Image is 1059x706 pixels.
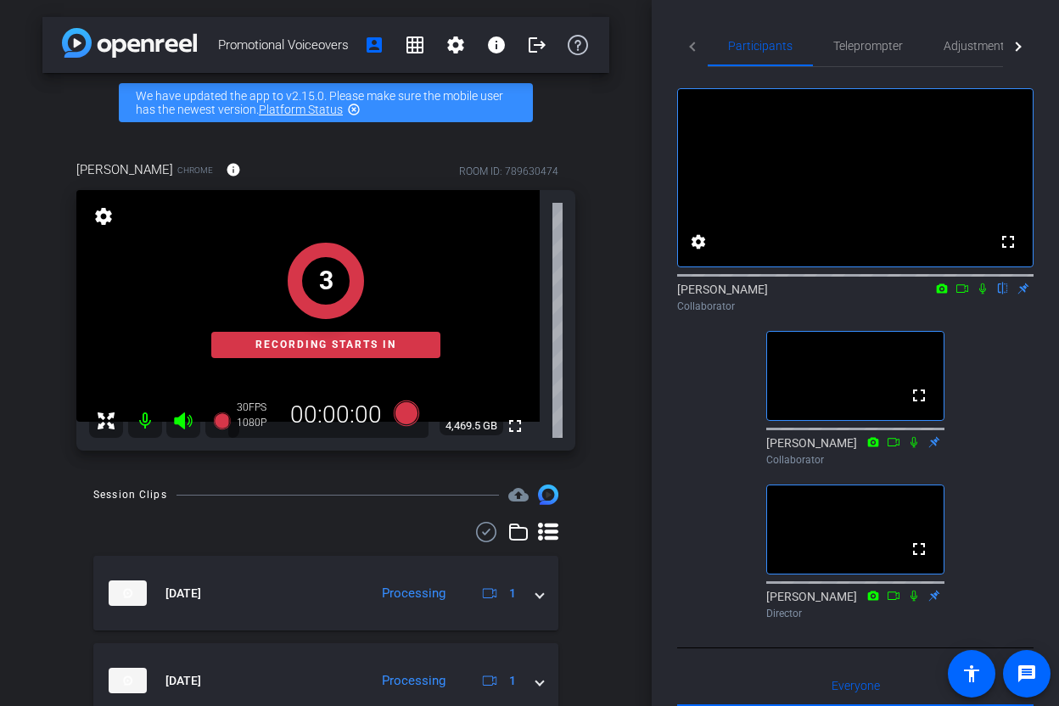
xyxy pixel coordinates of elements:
[909,539,929,559] mat-icon: fullscreen
[688,232,709,252] mat-icon: settings
[319,261,333,300] div: 3
[527,35,547,55] mat-icon: logout
[62,28,197,58] img: app-logo
[373,584,454,603] div: Processing
[218,28,354,62] span: Promotional Voiceovers
[766,434,944,468] div: [PERSON_NAME]
[832,680,880,692] span: Everyone
[259,103,343,116] a: Platform Status
[445,35,466,55] mat-icon: settings
[1017,664,1037,684] mat-icon: message
[677,299,1034,314] div: Collaborator
[509,672,516,690] span: 1
[944,40,1011,52] span: Adjustments
[347,103,361,116] mat-icon: highlight_off
[373,671,454,691] div: Processing
[109,580,147,606] img: thumb-nail
[993,280,1013,295] mat-icon: flip
[766,588,944,621] div: [PERSON_NAME]
[364,35,384,55] mat-icon: account_box
[766,452,944,468] div: Collaborator
[211,332,440,358] div: Recording starts in
[766,606,944,621] div: Director
[508,485,529,505] mat-icon: cloud_upload
[961,664,982,684] mat-icon: accessibility
[728,40,793,52] span: Participants
[405,35,425,55] mat-icon: grid_on
[508,485,529,505] span: Destinations for your clips
[998,232,1018,252] mat-icon: fullscreen
[165,585,201,602] span: [DATE]
[119,83,533,122] div: We have updated the app to v2.15.0. Please make sure the mobile user has the newest version.
[93,556,558,630] mat-expansion-panel-header: thumb-nail[DATE]Processing1
[677,281,1034,314] div: [PERSON_NAME]
[93,486,167,503] div: Session Clips
[909,385,929,406] mat-icon: fullscreen
[486,35,507,55] mat-icon: info
[833,40,903,52] span: Teleprompter
[538,485,558,505] img: Session clips
[109,668,147,693] img: thumb-nail
[509,585,516,602] span: 1
[165,672,201,690] span: [DATE]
